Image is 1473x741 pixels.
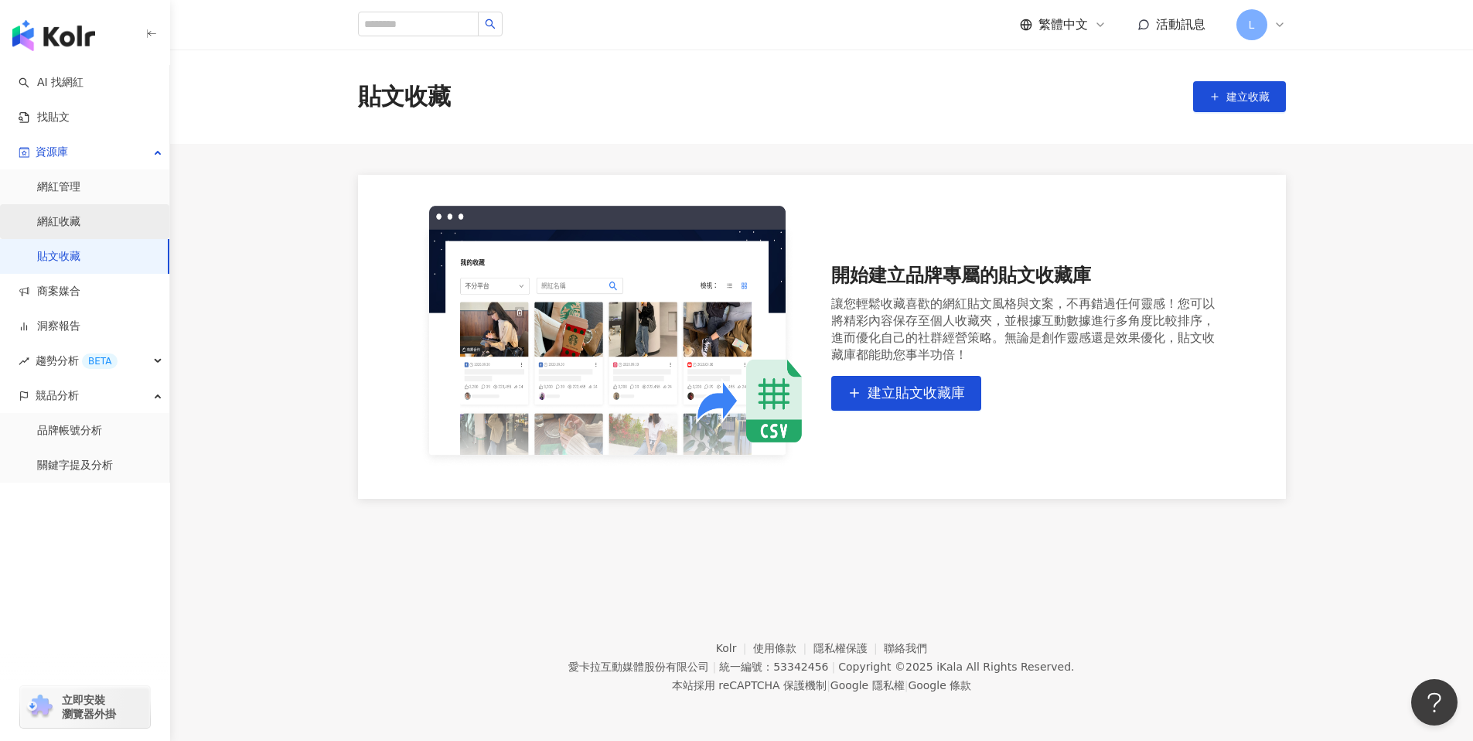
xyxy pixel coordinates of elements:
[868,384,965,401] span: 建立貼文收藏庫
[827,679,830,691] span: |
[712,661,716,673] span: |
[36,343,118,378] span: 趨勢分析
[1226,90,1270,103] span: 建立收藏
[884,642,927,654] a: 聯絡我們
[485,19,496,29] span: search
[1249,16,1255,33] span: L
[25,695,55,719] img: chrome extension
[62,693,116,721] span: 立即安裝 瀏覽器外掛
[830,679,905,691] a: Google 隱私權
[36,135,68,169] span: 資源庫
[1411,679,1458,726] iframe: Help Scout Beacon - Open
[831,263,1224,289] div: 開始建立品牌專屬的貼文收藏庫
[1193,81,1286,112] button: 建立收藏
[936,661,963,673] a: iKala
[37,249,80,265] a: 貼文收藏
[831,295,1224,364] div: 讓您輕鬆收藏喜歡的網紅貼文風格與文案，不再錯過任何靈感！您可以將精彩內容保存至個人收藏夾，並根據互動數據進行多角度比較排序，進而優化自己的社群經營策略。無論是創作靈感還是效果優化，貼文收藏庫都能...
[420,206,813,468] img: 開始建立品牌專屬的貼文收藏庫
[36,378,79,413] span: 競品分析
[716,642,753,654] a: Kolr
[838,661,1074,673] div: Copyright © 2025 All Rights Reserved.
[672,676,971,695] span: 本站採用 reCAPTCHA 保護機制
[19,356,29,367] span: rise
[19,110,70,125] a: 找貼文
[1156,17,1205,32] span: 活動訊息
[37,179,80,195] a: 網紅管理
[1038,16,1088,33] span: 繁體中文
[37,214,80,230] a: 網紅收藏
[831,376,981,411] button: 建立貼文收藏庫
[19,284,80,299] a: 商案媒合
[358,80,451,113] div: 貼文收藏
[813,642,885,654] a: 隱私權保護
[908,679,971,691] a: Google 條款
[12,20,95,51] img: logo
[82,353,118,369] div: BETA
[568,661,709,673] div: 愛卡拉互動媒體股份有限公司
[37,423,102,439] a: 品牌帳號分析
[19,75,84,90] a: searchAI 找網紅
[20,686,150,728] a: chrome extension立即安裝 瀏覽器外掛
[753,642,813,654] a: 使用條款
[19,319,80,334] a: 洞察報告
[719,661,828,673] div: 統一編號：53342456
[831,661,835,673] span: |
[37,458,113,473] a: 關鍵字提及分析
[905,679,909,691] span: |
